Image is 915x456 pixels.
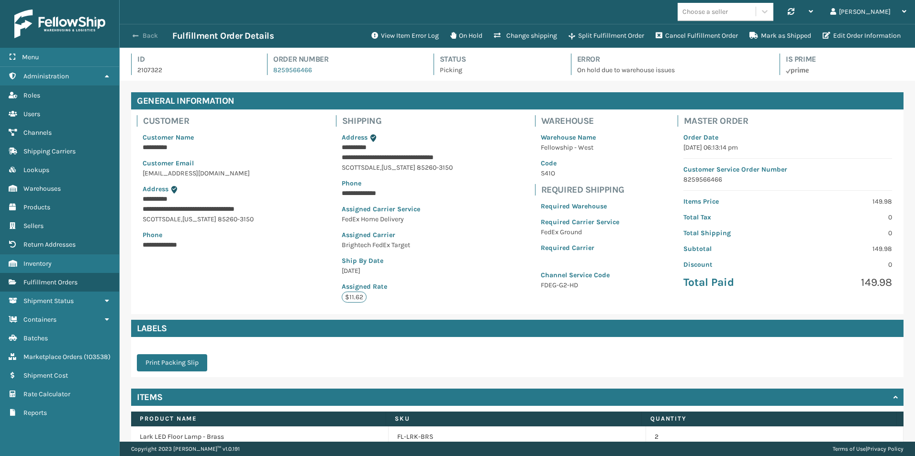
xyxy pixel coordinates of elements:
span: Reports [23,409,47,417]
p: 149.98 [793,196,892,206]
h4: Warehouse [541,115,625,127]
button: On Hold [445,26,488,45]
h4: Id [137,54,250,65]
span: Address [342,133,368,141]
p: Customer Name [143,132,278,142]
p: 8259566466 [683,174,892,185]
i: Cancel Fulfillment Order [656,32,662,39]
h4: Customer [143,115,283,127]
p: FedEx Ground [541,227,619,237]
p: Assigned Rate [342,282,477,292]
i: Split Fulfillment Order [569,33,575,40]
h4: Status [440,54,554,65]
p: 0 [793,260,892,270]
p: Assigned Carrier [342,230,477,240]
p: Customer Email [143,158,278,168]
span: ( 103538 ) [84,353,111,361]
span: Roles [23,91,40,99]
span: [US_STATE] [381,163,415,172]
p: [DATE] 06:13:14 pm [683,142,892,152]
span: Administration [23,72,69,80]
span: Rate Calculator [23,390,70,398]
span: Address [143,185,168,193]
h4: Order Number [273,54,416,65]
span: [US_STATE] [182,215,216,223]
h4: Is Prime [786,54,904,65]
i: View Item Error Log [371,32,378,39]
p: Phone [143,230,278,240]
p: Required Carrier [541,243,619,253]
label: Product Name [140,414,377,423]
span: 85260-3150 [218,215,254,223]
button: Mark as Shipped [744,26,817,45]
span: Return Addresses [23,240,76,249]
p: 0 [793,212,892,222]
a: 8259566466 [273,66,312,74]
p: Brightech FedEx Target [342,240,477,250]
a: Privacy Policy [867,445,904,452]
a: Terms of Use [833,445,866,452]
span: , [181,215,182,223]
p: Assigned Carrier Service [342,204,477,214]
p: Discount [683,260,782,270]
span: Shipping Carriers [23,147,76,155]
p: Warehouse Name [541,132,619,142]
p: Required Warehouse [541,201,619,211]
td: 2 [646,426,904,447]
p: Customer Service Order Number [683,164,892,174]
p: Code [541,158,619,168]
p: Phone [342,178,477,188]
button: Split Fulfillment Order [563,26,650,45]
a: FL-LRK-BRS [397,432,433,442]
p: 2107322 [137,65,250,75]
p: Fellowship - West [541,142,619,152]
p: [DATE] [342,266,477,276]
button: Cancel Fulfillment Order [650,26,744,45]
h3: Fulfillment Order Details [172,30,274,42]
p: On hold due to warehouse issues [577,65,762,75]
button: View Item Error Log [366,26,445,45]
i: Mark as Shipped [749,32,758,39]
span: SCOTTSDALE [143,215,181,223]
h4: Labels [131,320,904,337]
p: S41O [541,168,619,178]
span: Warehouses [23,185,61,193]
label: SKU [395,414,632,423]
p: 0 [793,228,892,238]
span: Sellers [23,222,44,230]
p: $11.62 [342,292,367,303]
i: Change shipping [494,32,501,39]
p: Picking [440,65,554,75]
p: 149.98 [793,244,892,254]
h4: Required Shipping [541,184,625,195]
h4: Master Order [684,115,898,127]
label: Quantity [650,414,888,423]
span: Products [23,203,50,211]
span: Menu [22,53,39,61]
span: Containers [23,315,56,324]
img: logo [14,10,105,38]
p: Copyright 2023 [PERSON_NAME]™ v 1.0.191 [131,442,240,456]
p: Channel Service Code [541,270,619,280]
span: Marketplace Orders [23,353,82,361]
p: Subtotal [683,244,782,254]
button: Back [128,32,172,40]
button: Edit Order Information [817,26,906,45]
p: Required Carrier Service [541,217,619,227]
h4: General Information [131,92,904,109]
span: Shipment Cost [23,371,68,380]
span: Shipment Status [23,297,74,305]
button: Change shipping [488,26,563,45]
p: 149.98 [793,275,892,290]
span: 85260-3150 [417,163,453,172]
i: On Hold [450,32,456,39]
span: Inventory [23,260,52,268]
span: Users [23,110,40,118]
p: Total Tax [683,212,782,222]
p: Total Shipping [683,228,782,238]
div: Choose a seller [682,7,728,17]
td: Lark LED Floor Lamp - Brass [131,426,389,447]
p: Order Date [683,132,892,142]
p: [EMAIL_ADDRESS][DOMAIN_NAME] [143,168,278,178]
span: Fulfillment Orders [23,278,78,286]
